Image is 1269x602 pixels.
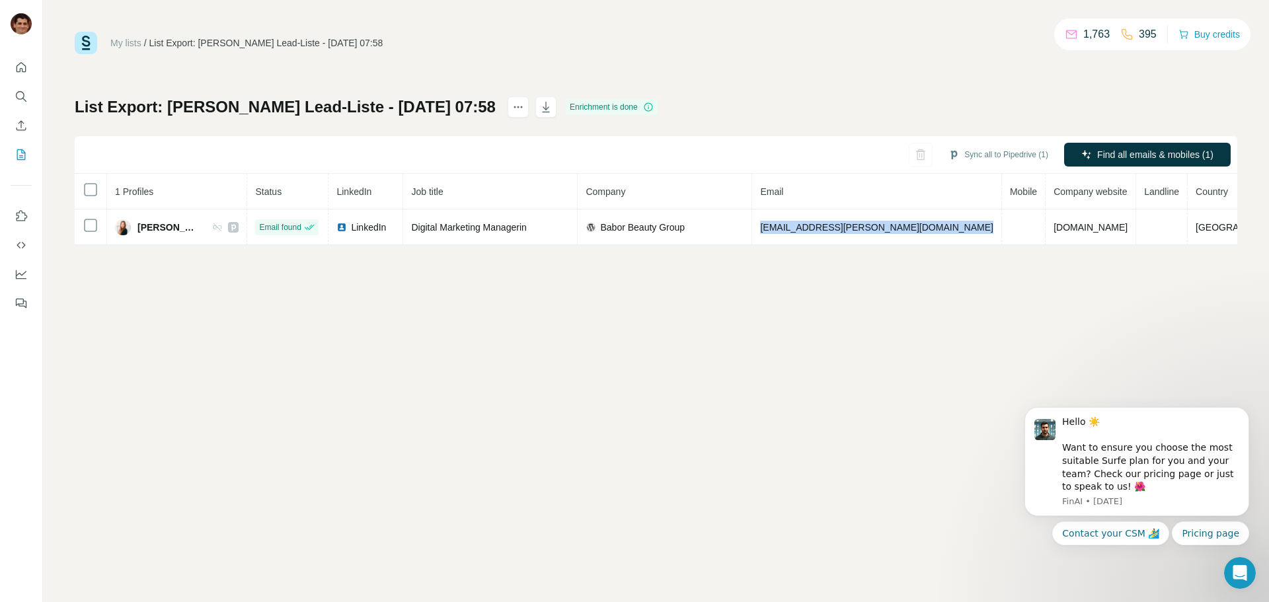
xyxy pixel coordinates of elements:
div: List Export: [PERSON_NAME] Lead-Liste - [DATE] 07:58 [149,36,383,50]
button: Enrich CSV [11,114,32,137]
span: Mobile [1010,186,1037,197]
span: Job title [411,186,443,197]
li: / [144,36,147,50]
button: actions [508,96,529,118]
p: 1,763 [1083,26,1110,42]
img: Avatar [115,219,131,235]
span: Find all emails & mobiles (1) [1097,148,1213,161]
span: Company website [1054,186,1127,197]
button: Dashboard [11,262,32,286]
span: [DOMAIN_NAME] [1054,222,1128,233]
span: Landline [1144,186,1179,197]
span: Email found [259,221,301,233]
a: My lists [110,38,141,48]
span: Status [255,186,282,197]
span: Digital Marketing Managerin [411,222,526,233]
button: My lists [11,143,32,167]
button: Search [11,85,32,108]
img: Avatar [11,13,32,34]
div: Enrichment is done [566,99,658,115]
button: Sync all to Pipedrive (1) [939,145,1057,165]
iframe: Intercom live chat [1224,557,1256,589]
img: Surfe Logo [75,32,97,54]
img: LinkedIn logo [336,222,347,233]
span: Company [586,186,625,197]
p: 395 [1139,26,1157,42]
span: [PERSON_NAME] [137,221,199,234]
img: company-logo [586,222,596,233]
button: Use Surfe on LinkedIn [11,204,32,228]
iframe: Intercom notifications message [1005,363,1269,566]
button: Use Surfe API [11,233,32,257]
span: Country [1196,186,1228,197]
button: Buy credits [1178,25,1240,44]
span: 1 Profiles [115,186,153,197]
span: Email [760,186,783,197]
span: LinkedIn [336,186,371,197]
h1: List Export: [PERSON_NAME] Lead-Liste - [DATE] 07:58 [75,96,496,118]
span: [EMAIL_ADDRESS][PERSON_NAME][DOMAIN_NAME] [760,222,993,233]
span: LinkedIn [351,221,386,234]
button: Quick start [11,56,32,79]
span: Babor Beauty Group [600,221,685,234]
button: Feedback [11,291,32,315]
button: Find all emails & mobiles (1) [1064,143,1231,167]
